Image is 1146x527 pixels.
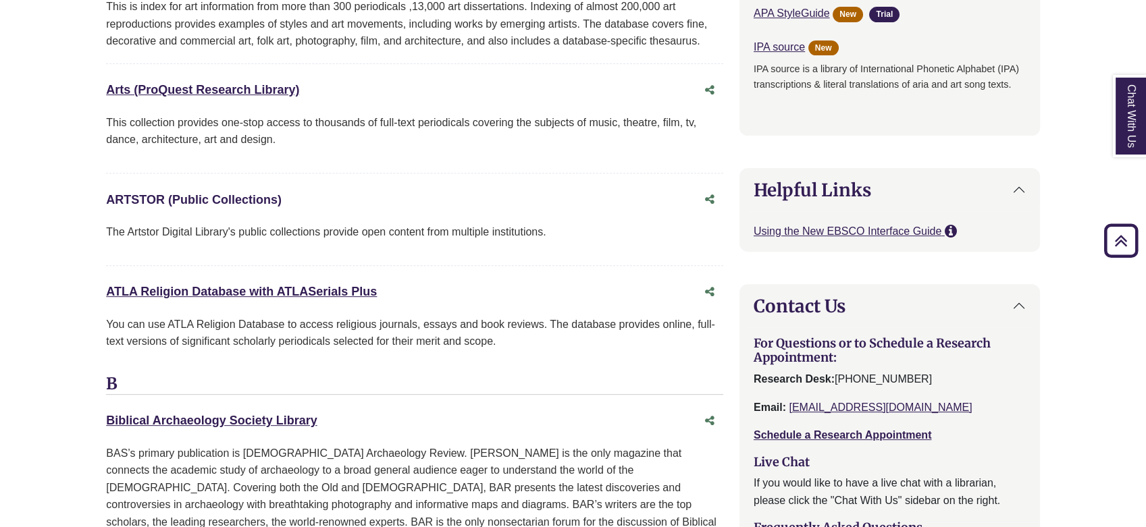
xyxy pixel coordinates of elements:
span: New [833,7,863,22]
button: Share this database [696,78,723,103]
span: Trial [869,7,900,22]
a: Schedule a Research Appointment [754,429,931,441]
a: Arts (ProQuest Research Library) [106,83,299,96]
p: You can use ATLA Religion Database to access religious journals, essays and book reviews. The dat... [106,316,723,350]
button: Contact Us [740,285,1039,327]
button: Share this database [696,187,723,213]
a: IPA source [754,41,805,53]
a: ARTSTOR (Public Collections) [106,193,282,206]
p: [PHONE_NUMBER] [754,370,1026,388]
strong: Research Desk: [754,373,835,385]
h3: B [106,375,723,395]
a: Using the New EBSCO Interface Guide [754,225,945,237]
a: ATLA Religion Database with ATLASerials Plus [106,285,377,298]
button: Helpful Links [740,169,1039,211]
a: Biblical Archaeology Society Library [106,414,317,427]
span: New [808,40,839,56]
button: Share this database [696,408,723,434]
p: The Artstor Digital Library's public collections provide open content from multiple institutions. [106,223,723,241]
p: This collection provides one-stop access to thousands of full-text periodicals covering the subje... [106,114,723,148]
a: Back to Top [1099,231,1143,250]
p: If you would like to have a live chat with a librarian, please click the "Chat With Us" sidebar o... [754,474,1026,509]
a: [EMAIL_ADDRESS][DOMAIN_NAME] [789,401,972,413]
h3: For Questions or to Schedule a Research Appointment: [754,336,1026,365]
strong: Email: [754,401,786,413]
a: APA StyleGuide [754,7,830,19]
p: IPA source is a library of International Phonetic Alphabet (IPA) transcriptions & literal transla... [754,61,1026,108]
button: Share this database [696,279,723,305]
h3: Live Chat [754,455,1026,470]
